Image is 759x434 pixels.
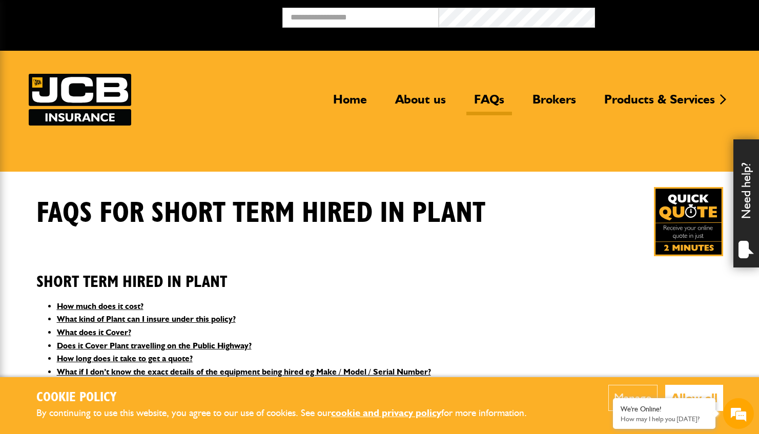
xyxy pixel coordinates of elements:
[621,415,708,423] p: How may I help you today?
[331,407,441,419] a: cookie and privacy policy
[466,92,512,115] a: FAQs
[665,385,723,411] button: Allow all
[597,92,723,115] a: Products & Services
[654,187,723,256] a: Get your insurance quote in just 2-minutes
[57,354,193,363] a: How long does it take to get a quote?
[595,8,751,24] button: Broker Login
[36,405,544,421] p: By continuing to use this website, you agree to our use of cookies. See our for more information.
[57,367,431,377] a: What if I don’t know the exact details of the equipment being hired eg Make / Model / Serial Number?
[654,187,723,256] img: Quick Quote
[387,92,454,115] a: About us
[57,341,252,350] a: Does it Cover Plant travelling on the Public Highway?
[733,139,759,267] div: Need help?
[57,301,143,311] a: How much does it cost?
[57,327,131,337] a: What does it Cover?
[36,257,723,292] h2: Short Term Hired In Plant
[36,196,485,231] h1: FAQS for Short Term Hired In Plant
[525,92,584,115] a: Brokers
[36,390,544,406] h2: Cookie Policy
[325,92,375,115] a: Home
[57,314,236,324] a: What kind of Plant can I insure under this policy?
[29,74,131,126] img: JCB Insurance Services logo
[29,74,131,126] a: JCB Insurance Services
[621,405,708,414] div: We're Online!
[608,385,658,411] button: Manage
